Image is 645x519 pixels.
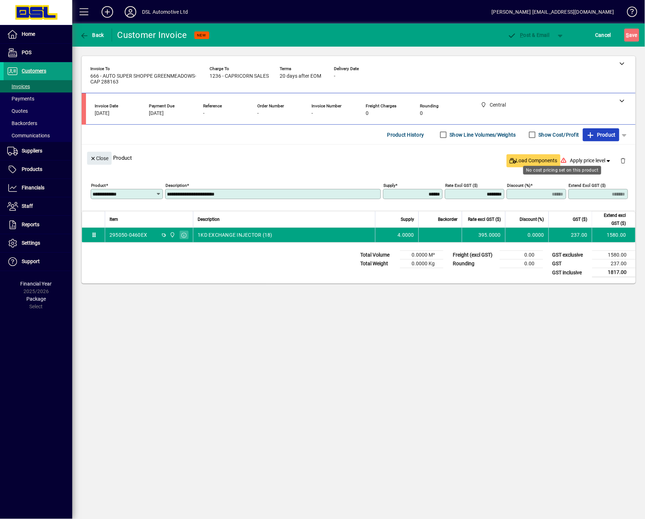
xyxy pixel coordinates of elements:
span: POS [22,50,31,55]
app-page-header-button: Back [72,29,112,42]
td: GST inclusive [549,268,592,277]
span: Close [90,153,109,164]
button: Add [96,5,119,18]
span: Load Components [509,157,558,164]
button: Profile [119,5,142,18]
td: GST exclusive [549,251,592,259]
span: Product [586,129,616,141]
span: - [311,111,313,116]
td: 237.00 [592,259,636,268]
span: 666 - AUTO SUPER SHOPPE GREENMEADOWS-CAP 288163 [90,73,199,85]
span: Central [168,231,176,239]
span: Backorders [7,120,37,126]
a: Quotes [4,105,72,117]
span: ost & Email [508,32,550,38]
a: Communications [4,129,72,142]
td: 0.0000 M³ [400,251,443,259]
a: Backorders [4,117,72,129]
span: GST ($) [573,215,588,223]
td: 1580.00 [592,251,636,259]
span: Backorder [438,215,457,223]
span: - [334,73,335,79]
a: Knowledge Base [622,1,636,25]
a: Invoices [4,80,72,93]
span: 1236 - CAPRICORN SALES [210,73,269,79]
mat-label: Extend excl GST ($) [569,183,606,188]
button: Load Components [507,154,560,167]
a: Home [4,25,72,43]
a: Suppliers [4,142,72,160]
span: Communications [7,133,50,138]
span: Financials [22,185,44,190]
span: Quotes [7,108,28,114]
span: Reports [22,222,39,227]
span: Settings [22,240,40,246]
button: Back [78,29,106,42]
span: Cancel [595,29,611,41]
span: Item [109,215,118,223]
button: Product History [384,128,427,141]
td: 0.00 [500,251,543,259]
label: Show Line Volumes/Weights [448,131,516,138]
td: Freight (excl GST) [449,251,500,259]
span: Invoices [7,83,30,89]
span: Home [22,31,35,37]
span: Package [26,296,46,302]
span: Suppliers [22,148,42,154]
div: No cost pricing set on this product [523,166,601,175]
span: [DATE] [95,111,109,116]
span: Staff [22,203,33,209]
span: 0 [420,111,423,116]
td: 0.0000 [505,228,549,242]
td: GST [549,259,592,268]
div: 395.0000 [466,231,501,239]
a: Settings [4,234,72,252]
span: - [257,111,259,116]
span: S [626,32,629,38]
span: Extend excl GST ($) [597,211,626,227]
app-page-header-button: Close [85,155,113,161]
div: Product [82,145,636,171]
mat-label: Discount (%) [507,183,530,188]
span: Payments [7,96,34,102]
a: Financials [4,179,72,197]
span: 1KD EXCHANGE INJECTOR (18) [198,231,272,239]
span: Discount (%) [520,215,544,223]
a: Payments [4,93,72,105]
span: NEW [197,33,206,38]
span: ave [626,29,637,41]
div: DSL Automotive Ltd [142,6,188,18]
button: Save [624,29,639,42]
a: POS [4,44,72,62]
mat-label: Rate excl GST ($) [445,183,478,188]
td: 1817.00 [592,268,636,277]
td: 0.00 [500,259,543,268]
div: [PERSON_NAME] [EMAIL_ADDRESS][DOMAIN_NAME] [492,6,614,18]
mat-label: Description [165,183,187,188]
span: 0 [366,111,369,116]
span: Back [80,32,104,38]
span: Description [198,215,220,223]
mat-label: Product [91,183,106,188]
button: Product [583,128,619,141]
span: 4.0000 [398,231,414,239]
button: Apply price level [567,154,615,167]
div: Customer Invoice [117,29,187,41]
span: Products [22,166,42,172]
span: 20 days after EOM [280,73,321,79]
app-page-header-button: Delete [615,157,632,164]
span: - [203,111,205,116]
a: Products [4,160,72,179]
td: 237.00 [549,228,592,242]
a: Staff [4,197,72,215]
span: Supply [401,215,414,223]
span: Rate excl GST ($) [468,215,501,223]
span: [DATE] [149,111,164,116]
span: Apply price level [570,157,612,164]
td: 0.0000 Kg [400,259,443,268]
span: Support [22,258,40,264]
a: Support [4,253,72,271]
label: Show Cost/Profit [537,131,579,138]
button: Close [87,152,112,165]
button: Cancel [594,29,613,42]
